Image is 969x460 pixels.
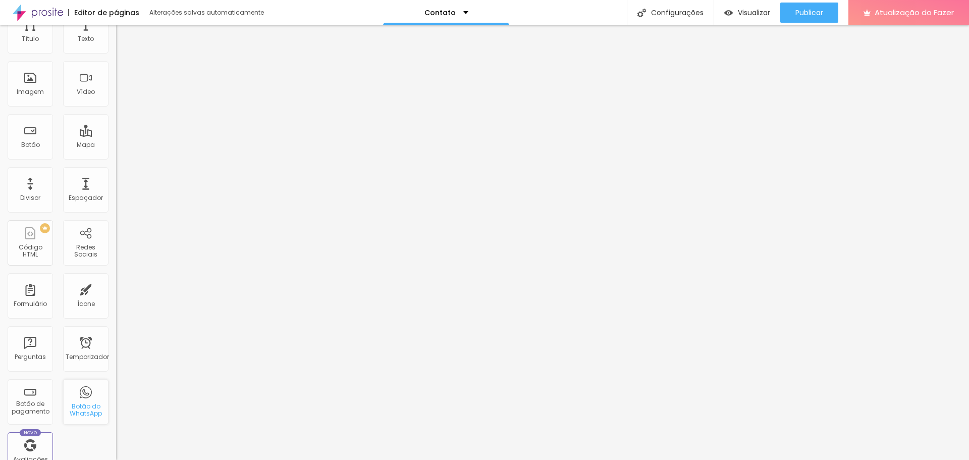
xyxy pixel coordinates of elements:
[70,402,102,418] font: Botão do WhatsApp
[74,8,139,18] font: Editor de páginas
[116,25,969,460] iframe: Editor
[149,8,264,17] font: Alterações salvas automaticamente
[19,243,42,259] font: Código HTML
[20,193,40,202] font: Divisor
[651,8,704,18] font: Configurações
[637,9,646,17] img: Ícone
[15,352,46,361] font: Perguntas
[795,8,823,18] font: Publicar
[21,140,40,149] font: Botão
[738,8,770,18] font: Visualizar
[77,299,95,308] font: Ícone
[66,352,109,361] font: Temporizador
[424,8,456,18] font: Contato
[74,243,97,259] font: Redes Sociais
[724,9,733,17] img: view-1.svg
[17,87,44,96] font: Imagem
[14,299,47,308] font: Formulário
[22,34,39,43] font: Título
[78,34,94,43] font: Texto
[77,140,95,149] font: Mapa
[780,3,838,23] button: Publicar
[77,87,95,96] font: Vídeo
[24,430,37,436] font: Novo
[714,3,780,23] button: Visualizar
[12,399,49,415] font: Botão de pagamento
[875,7,954,18] font: Atualização do Fazer
[69,193,103,202] font: Espaçador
